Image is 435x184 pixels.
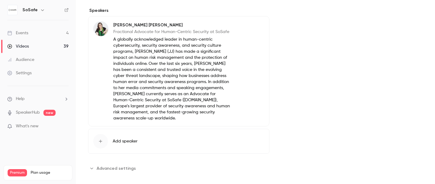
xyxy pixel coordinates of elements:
span: Add speaker [113,138,138,144]
div: Events [7,30,28,36]
div: Audience [7,57,34,63]
div: Videos [7,43,29,49]
li: help-dropdown-opener [7,96,69,102]
div: Settings [7,70,32,76]
section: Advanced settings [88,163,269,173]
p: [PERSON_NAME] [PERSON_NAME] [113,22,230,28]
div: Jacqueline Jayne[PERSON_NAME] [PERSON_NAME]Fractional Advocate for Human-Centric Security at SoSa... [88,16,269,126]
p: A globally acknowledged leader in human-centric cybersecurity, security awareness, and security c... [113,36,230,121]
span: Premium [8,169,27,176]
iframe: Noticeable Trigger [61,124,69,129]
label: Speakers [88,8,269,14]
button: Advanced settings [88,163,139,173]
span: Help [16,96,25,102]
p: Fractional Advocate for Human-Centric Security at SoSafe [113,29,230,35]
a: SpeakerHub [16,109,40,116]
span: new [43,110,56,116]
img: SoSafe [8,5,17,15]
span: Plan usage [31,170,68,175]
button: Add speaker [88,129,269,154]
span: What's new [16,123,39,129]
img: Jacqueline Jayne [94,22,108,36]
span: Advanced settings [97,165,136,172]
h6: SoSafe [22,7,38,13]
